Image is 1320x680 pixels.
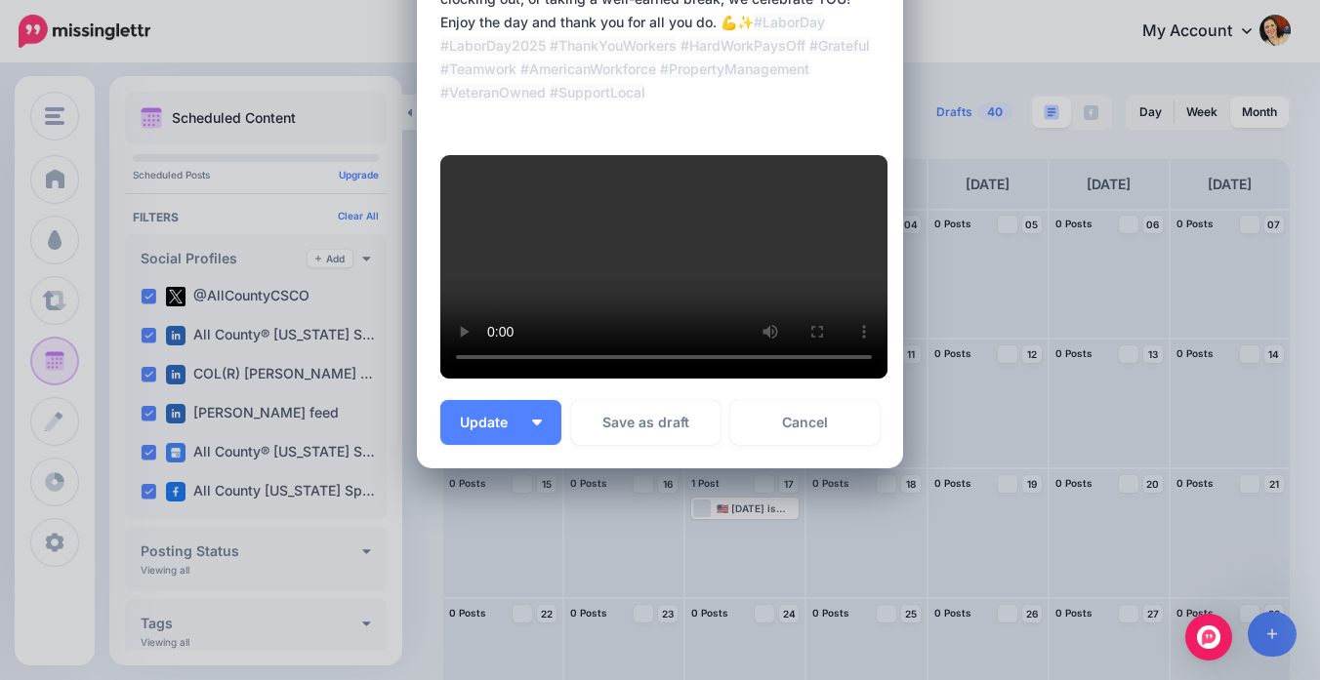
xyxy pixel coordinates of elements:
a: Cancel [730,400,880,445]
div: Open Intercom Messenger [1185,614,1232,660]
img: arrow-down-white.png [532,420,542,425]
button: Update [440,400,561,445]
span: Update [460,416,522,429]
button: Save as draft [571,400,721,445]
